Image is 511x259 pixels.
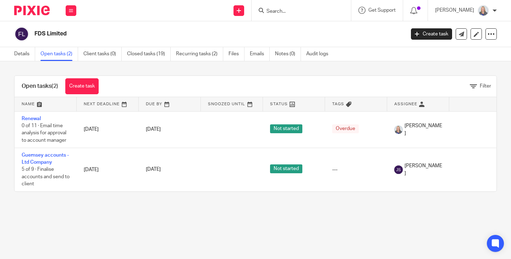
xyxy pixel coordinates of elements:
input: Search [266,9,330,15]
span: Tags [332,102,344,106]
a: Create task [411,28,452,40]
img: Pixie [14,6,50,15]
td: [DATE] [77,148,139,191]
a: Emails [250,47,270,61]
a: Notes (0) [275,47,301,61]
img: Debbie%20Noon%20Professional%20Photo.jpg [478,5,489,16]
a: Renewal [22,116,41,121]
a: Open tasks (2) [40,47,78,61]
a: Closed tasks (19) [127,47,171,61]
a: Details [14,47,35,61]
span: 5 of 9 · Finalise accounts and send to client [22,167,70,186]
a: Guernsey accounts - Ltd Company [22,153,69,165]
img: Debbie%20Noon%20Professional%20Photo.jpg [394,125,403,134]
a: Create task [65,78,99,94]
a: Files [229,47,244,61]
span: Snoozed Until [208,102,245,106]
a: Client tasks (0) [83,47,122,61]
h1: Open tasks [22,83,58,90]
span: [DATE] [146,127,161,132]
span: Not started [270,124,302,133]
p: [PERSON_NAME] [435,7,474,14]
span: (2) [51,83,58,89]
a: Recurring tasks (2) [176,47,223,61]
span: [PERSON_NAME] [405,162,442,177]
span: Overdue [332,124,359,133]
div: --- [332,166,380,173]
span: [PERSON_NAME] [405,122,442,137]
span: Status [270,102,288,106]
h2: FDS Limited [34,30,327,38]
td: [DATE] [77,111,139,148]
span: Get Support [368,8,396,13]
span: [DATE] [146,167,161,172]
a: Audit logs [306,47,334,61]
span: Not started [270,164,302,173]
img: svg%3E [14,27,29,41]
img: svg%3E [394,165,403,174]
span: 0 of 11 · Email time analysis for approval to account manager [22,123,66,143]
span: Filter [480,84,491,89]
